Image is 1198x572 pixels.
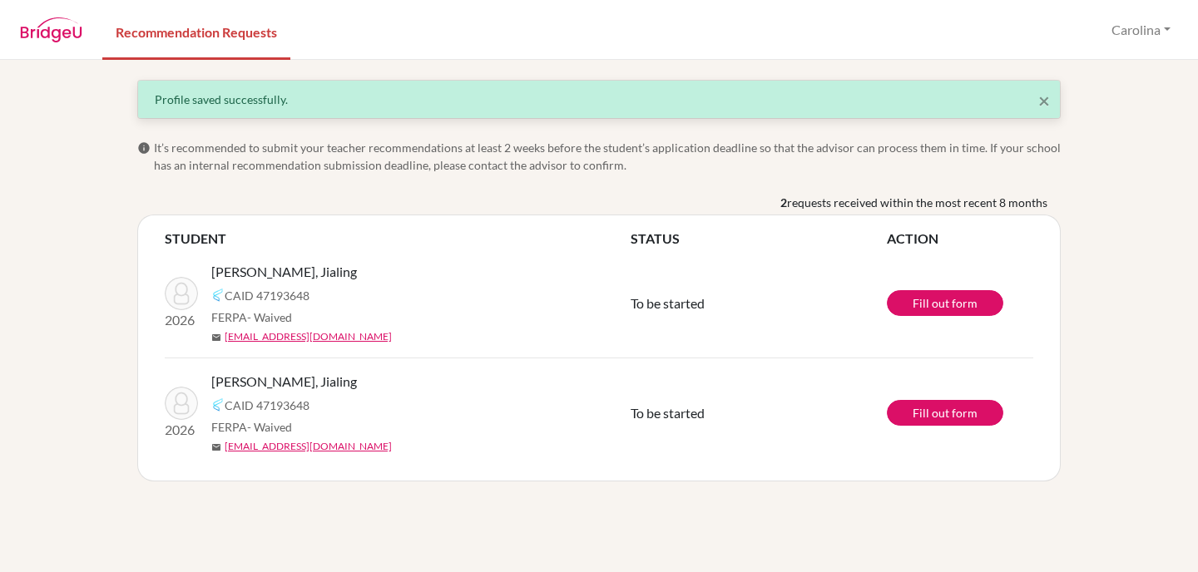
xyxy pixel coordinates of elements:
b: 2 [780,194,787,211]
span: CAID 47193648 [225,397,309,414]
span: - Waived [247,420,292,434]
a: [EMAIL_ADDRESS][DOMAIN_NAME] [225,329,392,344]
a: Fill out form [887,400,1003,426]
span: CAID 47193648 [225,287,309,304]
span: mail [211,333,221,343]
img: Common App logo [211,398,225,412]
img: Common App logo [211,288,225,302]
div: Profile saved successfully. [155,91,1043,108]
img: Luiza Ye, Jialing [165,387,198,420]
span: To be started [631,405,705,421]
span: FERPA [211,418,292,436]
th: STATUS [631,229,887,249]
button: Carolina [1104,14,1178,46]
span: To be started [631,295,705,311]
img: BridgeU logo [20,17,82,42]
span: FERPA [211,308,292,326]
th: ACTION [887,229,1033,249]
span: requests received within the most recent 8 months [787,194,1047,211]
th: STUDENT [165,229,631,249]
span: mail [211,442,221,452]
p: 2026 [165,310,198,330]
span: [PERSON_NAME], Jialing [211,262,357,282]
span: It’s recommended to submit your teacher recommendations at least 2 weeks before the student’s app... [154,139,1061,174]
button: Close [1038,91,1050,111]
span: × [1038,88,1050,112]
a: [EMAIL_ADDRESS][DOMAIN_NAME] [225,439,392,454]
a: Recommendation Requests [102,2,290,60]
span: - Waived [247,310,292,324]
p: 2026 [165,420,198,440]
img: Luiza Ye, Jialing [165,277,198,310]
span: info [137,141,151,155]
span: [PERSON_NAME], Jialing [211,372,357,392]
a: Fill out form [887,290,1003,316]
